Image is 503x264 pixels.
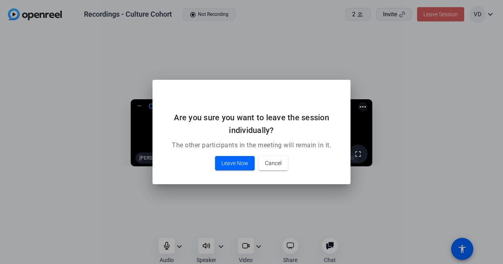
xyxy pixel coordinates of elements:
[162,111,341,137] h2: Are you sure you want to leave the session individually?
[221,158,248,168] span: Leave Now
[162,141,341,150] p: The other participants in the meeting will remain in it.
[259,156,288,170] button: Cancel
[215,156,255,170] button: Leave Now
[265,158,282,168] span: Cancel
